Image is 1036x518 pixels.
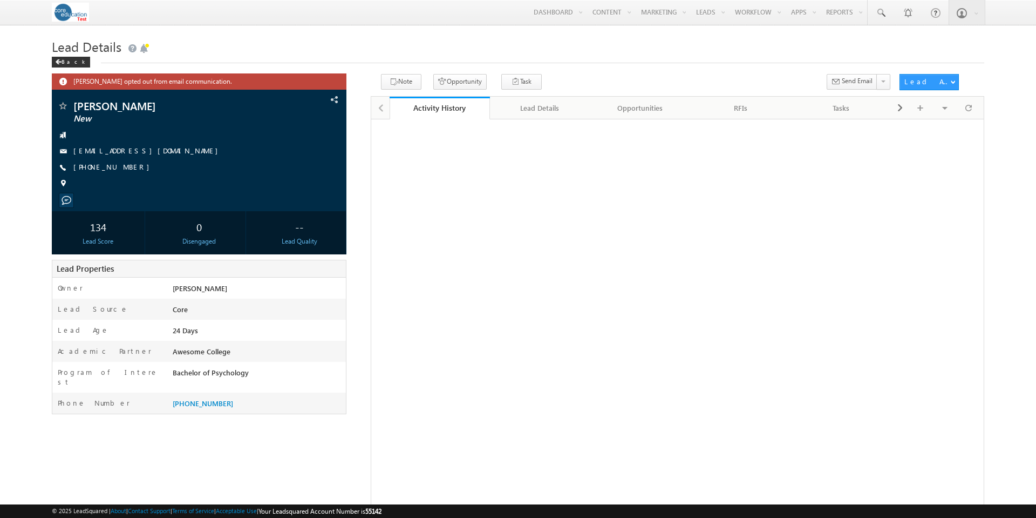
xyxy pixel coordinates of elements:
[170,346,346,361] div: Awesome College
[433,74,487,90] button: Opportunity
[52,56,96,65] a: Back
[73,113,258,124] span: New
[398,103,482,113] div: Activity History
[792,97,892,119] a: Tasks
[128,507,171,514] a: Contact Support
[170,304,346,319] div: Core
[52,3,89,22] img: Custom Logo
[842,76,873,86] span: Send Email
[501,74,542,90] button: Task
[170,325,346,340] div: 24 Days
[172,507,214,514] a: Terms of Service
[904,77,950,86] div: Lead Actions
[173,399,233,408] a: [PHONE_NUMBER]
[73,162,155,171] a: [PHONE_NUMBER]
[390,97,490,119] a: Activity History
[899,74,959,90] button: Lead Actions
[699,102,781,115] div: RFIs
[58,304,128,314] label: Lead Source
[800,102,882,115] div: Tasks
[256,217,344,237] div: --
[381,74,421,90] button: Note
[58,325,109,335] label: Lead Age
[111,507,126,514] a: About
[52,506,381,516] span: © 2025 LeadSquared | | | | |
[256,237,344,246] div: Lead Quality
[54,237,142,246] div: Lead Score
[216,507,257,514] a: Acceptable Use
[155,237,243,246] div: Disengaged
[365,507,381,515] span: 55142
[73,146,223,157] span: [EMAIL_ADDRESS][DOMAIN_NAME]
[173,284,227,293] span: [PERSON_NAME]
[490,97,590,119] a: Lead Details
[827,74,877,90] button: Send Email
[58,346,152,356] label: Academic Partner
[499,102,581,115] div: Lead Details
[258,507,381,515] span: Your Leadsquared Account Number is
[57,263,114,274] span: Lead Properties
[155,217,243,237] div: 0
[58,367,159,387] label: Program of Interest
[73,76,301,85] span: [PERSON_NAME] opted out from email communication.
[52,38,121,55] span: Lead Details
[599,102,681,115] div: Opportunities
[58,398,130,408] label: Phone Number
[590,97,691,119] a: Opportunities
[52,57,90,68] div: Back
[170,367,346,382] div: Bachelor of Psychology
[73,100,258,111] span: [PERSON_NAME]
[58,283,83,293] label: Owner
[54,217,142,237] div: 134
[691,97,791,119] a: RFIs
